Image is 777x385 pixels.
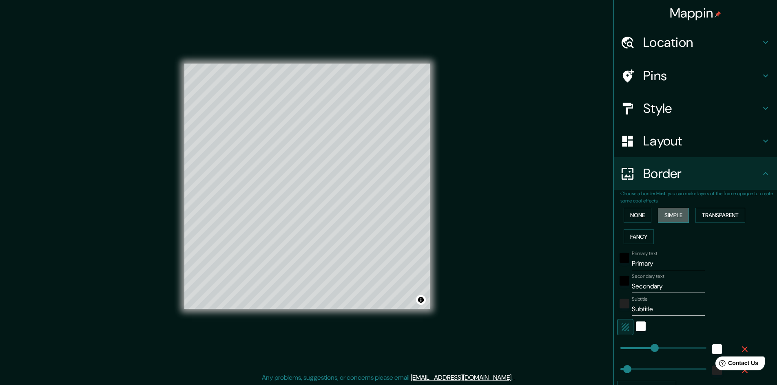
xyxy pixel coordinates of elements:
button: Toggle attribution [416,295,426,305]
button: white [712,344,722,354]
a: [EMAIL_ADDRESS][DOMAIN_NAME] [411,373,511,382]
button: Simple [658,208,689,223]
button: Transparent [695,208,745,223]
div: Style [614,92,777,125]
h4: Mappin [670,5,722,21]
div: . [514,373,516,383]
button: color-222222 [620,299,629,308]
h4: Border [643,165,761,182]
h4: Pins [643,68,761,84]
label: Secondary text [632,273,664,280]
img: pin-icon.png [715,11,721,18]
h4: Layout [643,133,761,149]
b: Hint [656,190,666,197]
button: black [620,253,629,263]
p: Choose a border. : you can make layers of the frame opaque to create some cool effects. [620,190,777,205]
div: Layout [614,125,777,157]
button: black [620,276,629,286]
button: None [624,208,651,223]
div: Border [614,157,777,190]
button: Fancy [624,229,654,244]
label: Primary text [632,250,657,257]
div: Pins [614,59,777,92]
label: Subtitle [632,296,648,303]
iframe: Help widget launcher [704,353,768,376]
h4: Location [643,34,761,51]
button: white [636,321,646,331]
h4: Style [643,100,761,117]
p: Any problems, suggestions, or concerns please email . [262,373,513,383]
div: . [513,373,514,383]
div: Location [614,26,777,59]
